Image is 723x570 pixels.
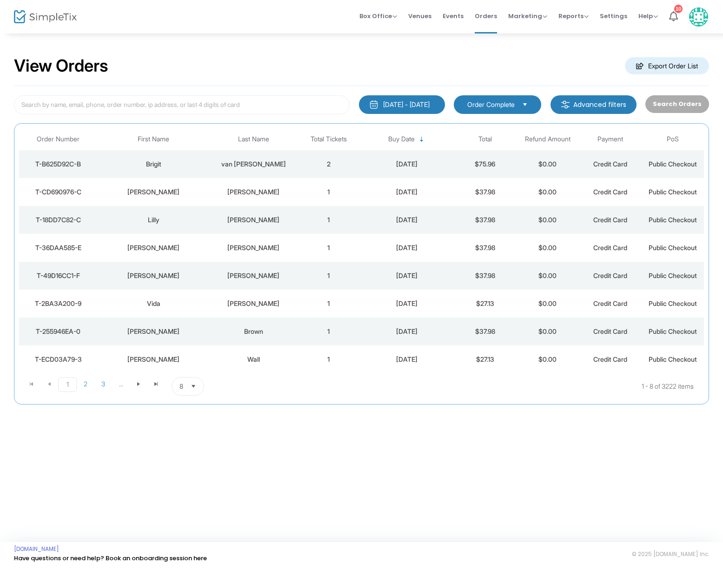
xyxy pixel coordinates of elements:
td: $0.00 [516,318,579,345]
div: 8/20/2025 [362,355,451,364]
div: Wall [212,355,295,364]
span: Credit Card [593,160,627,168]
div: T-CD690976-C [21,187,95,197]
img: filter [561,100,570,109]
td: $37.98 [454,318,517,345]
div: T-255946EA-0 [21,327,95,336]
span: Orders [475,4,497,28]
span: Page 2 [77,377,94,391]
td: $37.98 [454,206,517,234]
td: $37.98 [454,178,517,206]
td: $37.98 [454,234,517,262]
span: Public Checkout [649,327,697,335]
kendo-pager-info: 1 - 8 of 3222 items [297,377,694,396]
td: 1 [298,234,360,262]
div: T-36DAA585-E [21,243,95,252]
div: Meghan [99,271,207,280]
div: van Gemeren [212,159,295,169]
td: $0.00 [516,206,579,234]
div: 8/20/2025 [362,299,451,308]
div: 8/20/2025 [362,327,451,336]
span: Events [443,4,464,28]
div: Madeline [99,355,207,364]
div: Lilly [99,215,207,225]
span: Settings [600,4,627,28]
span: Go to the next page [135,380,142,388]
th: Refund Amount [516,128,579,150]
div: T-18DD7C82-C [21,215,95,225]
span: Credit Card [593,299,627,307]
m-button: Export Order List [625,57,709,74]
button: [DATE] - [DATE] [359,95,445,114]
span: Go to the last page [153,380,160,388]
m-button: Advanced filters [551,95,637,114]
span: Credit Card [593,216,627,224]
td: $27.13 [454,345,517,373]
div: Fisher [212,271,295,280]
a: [DOMAIN_NAME] [14,545,59,553]
span: Page 3 [94,377,112,391]
span: Go to the next page [130,377,147,391]
span: Reports [558,12,589,20]
div: T-B625D92C-B [21,159,95,169]
td: 1 [298,345,360,373]
span: Page 1 [58,377,77,392]
td: $37.98 [454,262,517,290]
span: Marketing [508,12,547,20]
td: 1 [298,262,360,290]
span: Last Name [238,135,269,143]
div: Data table [19,128,704,373]
button: Select [187,378,200,395]
span: Public Checkout [649,355,697,363]
h2: View Orders [14,56,108,76]
span: Public Checkout [649,216,697,224]
input: Search by name, email, phone, order number, ip address, or last 4 digits of card [14,95,350,114]
div: T-2BA3A200-9 [21,299,95,308]
td: $0.00 [516,234,579,262]
span: PoS [667,135,679,143]
img: monthly [369,100,378,109]
div: 8/20/2025 [362,271,451,280]
div: 10 [674,5,683,13]
div: Randall [212,299,295,308]
button: Select [518,99,531,110]
td: 1 [298,290,360,318]
div: Brown [212,327,295,336]
td: 1 [298,206,360,234]
div: Benson [212,243,295,252]
span: Go to the last page [147,377,165,391]
a: Have questions or need help? Book an onboarding session here [14,554,207,563]
div: Vida [99,299,207,308]
td: $0.00 [516,150,579,178]
td: 1 [298,178,360,206]
span: Order Complete [467,100,515,109]
span: Page 4 [112,377,130,391]
span: First Name [138,135,169,143]
td: $0.00 [516,178,579,206]
span: Box Office [359,12,397,20]
span: © 2025 [DOMAIN_NAME] Inc. [632,550,709,558]
th: Total [454,128,517,150]
span: Credit Card [593,355,627,363]
div: 8/21/2025 [362,187,451,197]
div: 8/20/2025 [362,243,451,252]
span: 8 [179,382,183,391]
td: $75.96 [454,150,517,178]
span: Credit Card [593,327,627,335]
td: $27.13 [454,290,517,318]
span: Payment [597,135,623,143]
div: Bridget [99,243,207,252]
span: Public Checkout [649,299,697,307]
span: Credit Card [593,272,627,279]
span: Public Checkout [649,160,697,168]
span: Public Checkout [649,272,697,279]
span: Order Number [37,135,80,143]
td: 2 [298,150,360,178]
span: Venues [408,4,431,28]
span: Credit Card [593,188,627,196]
div: Hayden [99,187,207,197]
span: Sortable [418,136,425,143]
div: Keefe-Powers [212,215,295,225]
div: [DATE] - [DATE] [383,100,430,109]
div: 8/21/2025 [362,215,451,225]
